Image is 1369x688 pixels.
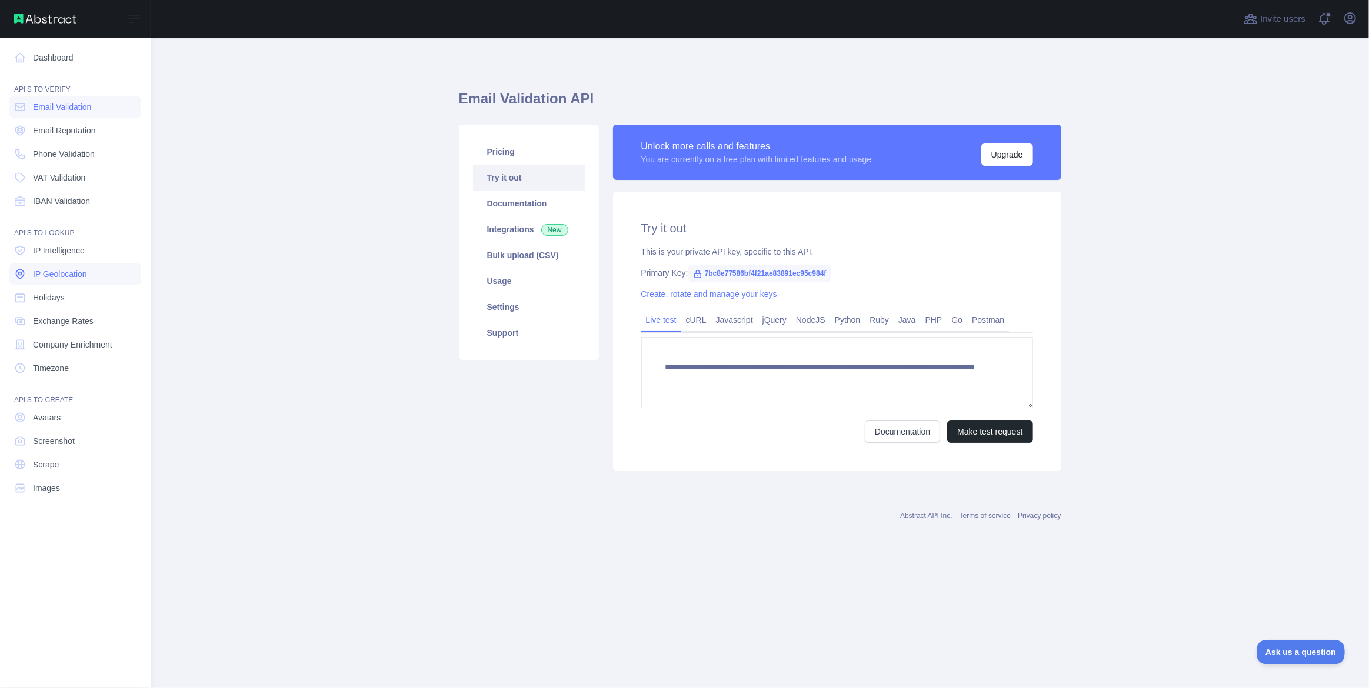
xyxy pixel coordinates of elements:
a: Create, rotate and manage your keys [641,289,777,299]
a: Integrations New [473,216,585,242]
a: cURL [681,310,711,329]
span: Email Reputation [33,125,96,136]
button: Upgrade [981,143,1033,166]
div: This is your private API key, specific to this API. [641,246,1033,258]
a: IBAN Validation [9,191,141,212]
a: Ruby [865,310,894,329]
h1: Email Validation API [459,89,1061,118]
a: Live test [641,310,681,329]
a: Terms of service [960,512,1011,520]
a: Timezone [9,358,141,379]
span: Phone Validation [33,148,95,160]
a: jQuery [758,310,791,329]
span: 7bc8e77586bf4f21ae83891ec95c984f [688,265,831,282]
a: Phone Validation [9,143,141,165]
h2: Try it out [641,220,1033,236]
a: VAT Validation [9,167,141,188]
span: IP Intelligence [33,245,85,256]
span: Email Validation [33,101,91,113]
a: Images [9,477,141,499]
a: Screenshot [9,430,141,452]
a: Dashboard [9,47,141,68]
div: You are currently on a free plan with limited features and usage [641,153,872,165]
a: Settings [473,294,585,320]
a: Javascript [711,310,758,329]
iframe: Toggle Customer Support [1257,640,1345,664]
a: Privacy policy [1018,512,1061,520]
a: Bulk upload (CSV) [473,242,585,268]
a: Usage [473,268,585,294]
a: Try it out [473,165,585,191]
a: Documentation [865,420,940,443]
a: Pricing [473,139,585,165]
span: VAT Validation [33,172,85,183]
div: Primary Key: [641,267,1033,279]
a: Scrape [9,454,141,475]
a: Go [947,310,967,329]
span: Invite users [1260,12,1305,26]
span: Timezone [33,362,69,374]
a: Documentation [473,191,585,216]
a: IP Intelligence [9,240,141,261]
div: API'S TO LOOKUP [9,214,141,238]
a: PHP [921,310,947,329]
a: Support [473,320,585,346]
a: Email Reputation [9,120,141,141]
a: Avatars [9,407,141,428]
a: Java [894,310,921,329]
a: Abstract API Inc. [900,512,952,520]
a: IP Geolocation [9,263,141,285]
button: Make test request [947,420,1032,443]
span: IP Geolocation [33,268,87,280]
a: Holidays [9,287,141,308]
span: Avatars [33,412,61,423]
img: Abstract API [14,14,76,24]
span: Company Enrichment [33,339,112,350]
span: IBAN Validation [33,195,90,207]
a: NodeJS [791,310,830,329]
div: API'S TO VERIFY [9,71,141,94]
a: Postman [967,310,1009,329]
div: API'S TO CREATE [9,381,141,405]
span: Screenshot [33,435,75,447]
span: New [541,224,568,236]
div: Unlock more calls and features [641,139,872,153]
a: Exchange Rates [9,310,141,332]
span: Holidays [33,292,65,303]
a: Company Enrichment [9,334,141,355]
span: Scrape [33,459,59,470]
button: Invite users [1241,9,1308,28]
a: Python [830,310,865,329]
span: Exchange Rates [33,315,94,327]
a: Email Validation [9,96,141,118]
span: Images [33,482,60,494]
